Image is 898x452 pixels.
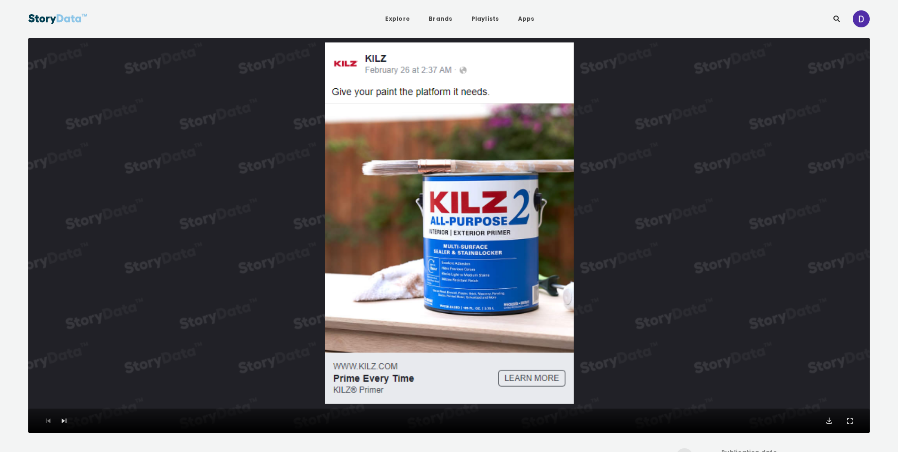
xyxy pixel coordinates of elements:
[28,38,870,433] div: Video Player
[853,10,870,27] img: ACg8ocKzwPDiA-G5ZA1Mflw8LOlJAqwuiocHy5HQ8yAWPW50gy9RiA=s96-c
[59,416,69,426] button: Next Asset
[421,10,460,27] a: Brands
[845,416,855,426] button: Fullscreen
[378,10,417,27] a: Explore
[464,10,507,27] a: Playlists
[824,416,834,426] button: Download
[28,10,88,27] img: StoryData Logo
[511,10,542,27] a: Apps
